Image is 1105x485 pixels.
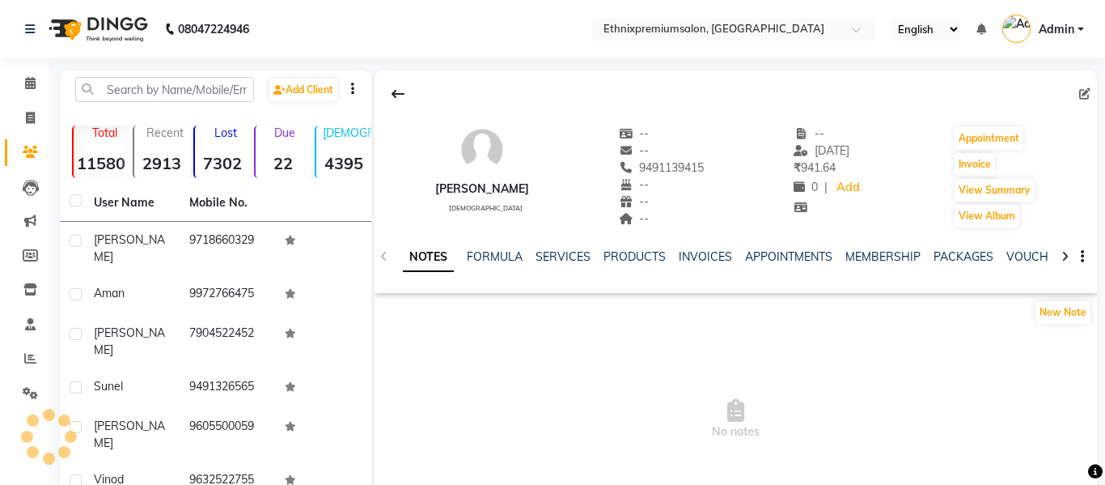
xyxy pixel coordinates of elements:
span: | [824,179,828,196]
button: Appointment [955,127,1023,150]
span: [DEMOGRAPHIC_DATA] [449,204,523,212]
a: APPOINTMENTS [745,249,832,264]
strong: 7302 [195,153,251,173]
td: 9972766475 [180,275,275,315]
span: 0 [794,180,818,194]
a: SERVICES [536,249,591,264]
a: NOTES [403,243,454,272]
th: Mobile No. [180,185,275,222]
p: Recent [141,126,190,140]
button: View Summary [955,179,1035,202]
a: VOUCHERS [1006,249,1070,264]
span: [PERSON_NAME] [94,325,165,357]
button: New Note [1035,301,1090,324]
input: Search by Name/Mobile/Email/Code [75,77,254,102]
div: Back to Client [381,79,415,109]
span: 941.64 [794,160,836,175]
span: [DATE] [794,143,849,158]
span: ₹ [794,160,801,175]
a: Add [834,177,862,199]
a: PACKAGES [934,249,993,264]
strong: 11580 [74,153,129,173]
span: 9491139415 [619,160,705,175]
button: Invoice [955,153,995,176]
td: 7904522452 [180,315,275,368]
span: Admin [1039,21,1074,38]
span: -- [619,143,650,158]
b: 08047224946 [178,6,249,52]
span: -- [619,211,650,226]
span: -- [619,177,650,192]
strong: 2913 [134,153,190,173]
strong: 22 [256,153,311,173]
a: FORMULA [467,249,523,264]
p: Lost [201,126,251,140]
span: -- [794,126,824,141]
span: -- [619,126,650,141]
a: INVOICES [679,249,732,264]
th: User Name [84,185,180,222]
img: logo [41,6,152,52]
span: Sunel [94,379,123,394]
a: Add Client [269,79,337,101]
span: [PERSON_NAME] [94,232,165,264]
a: PRODUCTS [603,249,666,264]
img: Admin [1002,15,1031,43]
p: [DEMOGRAPHIC_DATA] [323,126,372,140]
img: avatar [458,126,506,174]
button: View Album [955,205,1019,228]
span: Aman [94,286,125,300]
p: Due [259,126,311,140]
div: [PERSON_NAME] [435,181,529,198]
p: Total [80,126,129,140]
a: MEMBERSHIP [845,249,921,264]
span: -- [619,194,650,209]
td: 9491326565 [180,368,275,408]
td: 9718660329 [180,222,275,275]
td: 9605500059 [180,408,275,462]
strong: 4395 [316,153,372,173]
span: [PERSON_NAME] [94,419,165,450]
